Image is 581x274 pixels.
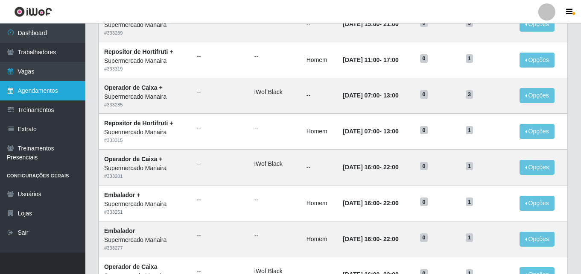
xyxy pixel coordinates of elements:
[104,21,187,29] div: Supermercado Manaira
[466,162,473,171] span: 1
[466,90,473,99] span: 3
[520,17,555,32] button: Opções
[197,88,244,97] ul: --
[420,126,428,135] span: 0
[301,78,338,114] td: --
[301,221,338,257] td: Homem
[466,197,473,206] span: 1
[343,56,398,63] strong: -
[343,200,398,206] strong: -
[254,159,296,168] li: iWof Black
[104,56,187,65] div: Supermercado Manaira
[420,233,428,242] span: 0
[197,195,244,204] ul: --
[104,137,187,144] div: # 333315
[383,200,399,206] time: 22:00
[104,65,187,73] div: # 333319
[420,90,428,99] span: 0
[197,124,244,133] ul: --
[383,164,399,171] time: 22:00
[343,92,398,99] strong: -
[301,150,338,186] td: --
[420,54,428,63] span: 0
[420,197,428,206] span: 0
[520,232,555,247] button: Opções
[197,159,244,168] ul: --
[520,88,555,103] button: Opções
[466,126,473,135] span: 1
[343,200,380,206] time: [DATE] 16:00
[420,162,428,171] span: 0
[104,245,187,252] div: # 333277
[104,173,187,180] div: # 333281
[466,233,473,242] span: 1
[343,92,380,99] time: [DATE] 07:00
[104,227,135,234] strong: Embalador
[104,48,173,55] strong: Repositor de Hortifruti +
[343,164,398,171] strong: -
[466,54,473,63] span: 1
[383,236,399,242] time: 22:00
[14,6,52,17] img: CoreUI Logo
[104,156,163,162] strong: Operador de Caixa +
[104,101,187,109] div: # 333285
[301,185,338,221] td: Homem
[104,92,187,101] div: Supermercado Manaira
[104,120,173,127] strong: Repositor de Hortifruti +
[301,114,338,150] td: Homem
[343,128,398,135] strong: -
[520,160,555,175] button: Opções
[104,263,158,270] strong: Operador de Caixa
[383,56,399,63] time: 17:00
[383,92,399,99] time: 13:00
[104,164,187,173] div: Supermercado Manaira
[343,21,380,27] time: [DATE] 15:00
[104,200,187,209] div: Supermercado Manaira
[520,53,555,68] button: Opções
[343,21,398,27] strong: -
[104,209,187,216] div: # 333251
[383,21,399,27] time: 21:00
[254,124,296,133] ul: --
[197,52,244,61] ul: --
[254,195,296,204] ul: --
[301,42,338,78] td: Homem
[343,236,380,242] time: [DATE] 16:00
[343,164,380,171] time: [DATE] 16:00
[197,231,244,240] ul: --
[104,29,187,37] div: # 333289
[343,56,380,63] time: [DATE] 11:00
[343,236,398,242] strong: -
[104,84,163,91] strong: Operador de Caixa +
[254,88,296,97] li: iWof Black
[254,52,296,61] ul: --
[104,128,187,137] div: Supermercado Manaira
[383,128,399,135] time: 13:00
[104,192,140,198] strong: Embalador +
[520,124,555,139] button: Opções
[343,128,380,135] time: [DATE] 07:00
[254,231,296,240] ul: --
[301,6,338,42] td: --
[520,196,555,211] button: Opções
[104,236,187,245] div: Supermercado Manaira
